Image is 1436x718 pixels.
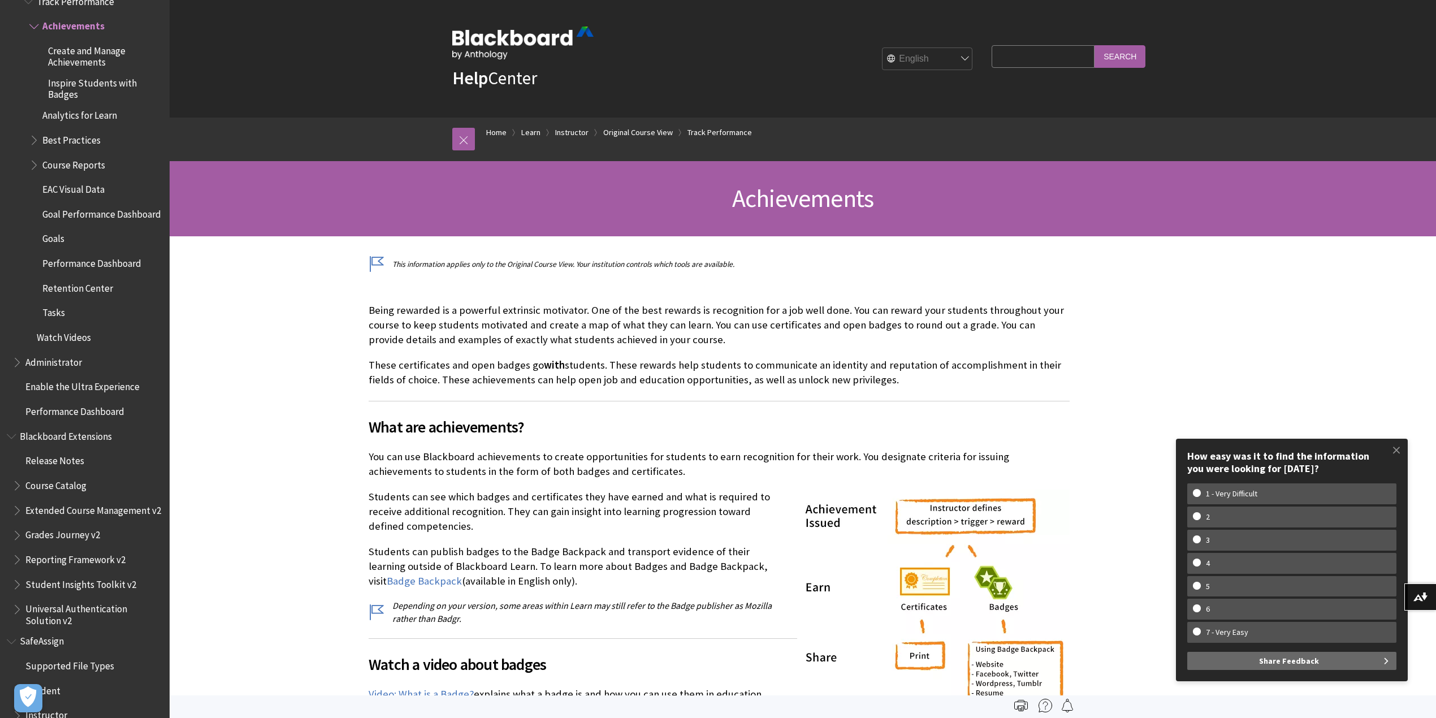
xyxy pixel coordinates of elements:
span: Student Insights Toolkit v2 [25,575,136,590]
w-span: 3 [1193,535,1223,545]
span: Supported File Types [25,656,114,672]
span: Extended Course Management v2 [25,501,161,516]
w-span: 7 - Very Easy [1193,628,1261,637]
span: Goals [42,230,64,245]
span: Create and Manage Achievements [48,41,162,68]
span: Course Reports [42,155,105,171]
span: Analytics for Learn [42,106,117,121]
span: Retention Center [42,279,113,294]
span: Inspire Students with Badges [48,73,162,100]
p: Being rewarded is a powerful extrinsic motivator. One of the best rewards is recognition for a jo... [369,303,1070,348]
span: Administrator [25,353,82,368]
span: Release Notes [25,452,84,467]
p: This information applies only to the Original Course View. Your institution controls which tools ... [369,259,1070,270]
span: Watch Videos [37,328,91,343]
img: Follow this page [1061,699,1074,712]
a: Instructor [555,126,589,140]
img: Blackboard by Anthology [452,27,594,59]
a: Badge Backpack [387,574,462,588]
span: Goal Performance Dashboard [42,205,161,220]
w-span: 1 - Very Difficult [1193,489,1270,499]
w-span: 5 [1193,582,1223,591]
a: Original Course View [603,126,673,140]
button: Share Feedback [1187,652,1396,670]
span: Reporting Framework v2 [25,550,126,565]
img: More help [1039,699,1052,712]
span: with [544,358,565,371]
w-span: 6 [1193,604,1223,614]
p: Depending on your version, some areas within Learn may still refer to the Badge publisher as Mozi... [369,599,1070,625]
select: Site Language Selector [883,48,973,71]
a: HelpCenter [452,67,537,89]
span: Course Catalog [25,476,86,491]
span: Tasks [42,304,65,319]
span: Best Practices [42,131,101,146]
img: Print [1014,699,1028,712]
span: Achievements [732,183,873,214]
span: Performance Dashboard [42,254,141,269]
nav: Book outline for Blackboard Extensions [7,427,163,626]
p: Students can see which badges and certificates they have earned and what is required to receive a... [369,490,1070,534]
w-span: 4 [1193,559,1223,568]
p: explains what a badge is and how you can use them in education. [369,687,1070,702]
a: Learn [521,126,540,140]
span: Performance Dashboard [25,402,124,417]
input: Search [1095,45,1145,67]
span: Student [25,681,60,697]
a: Video: What is a Badge? [369,687,474,701]
span: Grades Journey v2 [25,526,100,541]
w-span: 2 [1193,512,1223,522]
span: Achievements [42,17,105,32]
p: You can use Blackboard achievements to create opportunities for students to earn recognition for ... [369,449,1070,479]
span: Blackboard Extensions [20,427,112,442]
p: These certificates and open badges go students. These rewards help students to communicate an ide... [369,358,1070,387]
span: Enable the Ultra Experience [25,378,140,393]
strong: Help [452,67,488,89]
span: Watch a video about badges [369,652,775,676]
p: Students can publish badges to the Badge Backpack and transport evidence of their learning outsid... [369,544,1070,589]
a: Home [486,126,507,140]
button: Open Preferences [14,684,42,712]
a: Track Performance [687,126,752,140]
span: Share Feedback [1259,652,1319,670]
span: SafeAssign [20,632,64,647]
span: What are achievements? [369,415,1070,439]
span: Universal Authentication Solution v2 [25,600,162,626]
div: How easy was it to find the information you were looking for [DATE]? [1187,450,1396,474]
span: EAC Visual Data [42,180,105,195]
